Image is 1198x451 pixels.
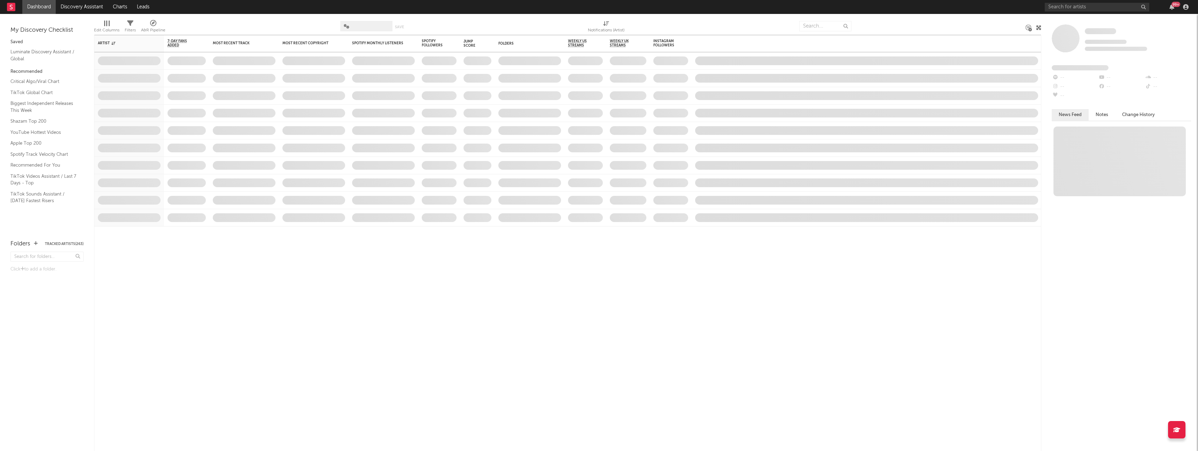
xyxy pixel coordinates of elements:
span: Fans Added by Platform [1052,65,1108,70]
button: Change History [1115,109,1162,121]
span: Tracking Since: [DATE] [1085,40,1127,44]
div: -- [1052,91,1098,100]
a: YouTube Hottest Videos [10,129,77,136]
div: -- [1052,73,1098,82]
div: -- [1145,73,1191,82]
a: Apple Top 200 [10,139,77,147]
div: Artist [98,41,150,45]
span: Some Artist [1085,28,1116,34]
div: 99 + [1172,2,1180,7]
button: 99+ [1169,4,1174,10]
button: News Feed [1052,109,1089,121]
a: Some Artist [1085,28,1116,35]
div: Filters [125,17,136,38]
a: Recommended For You [10,161,77,169]
input: Search... [799,21,851,31]
div: A&R Pipeline [141,26,165,35]
a: Biggest Independent Releases This Week [10,100,77,114]
div: -- [1098,73,1144,82]
div: Saved [10,38,84,46]
button: Tracked Artists(263) [45,242,84,246]
div: Filters [125,26,136,35]
div: Click to add a folder. [10,265,84,274]
input: Search for folders... [10,252,84,262]
span: 7-Day Fans Added [168,39,195,47]
button: Save [395,25,404,29]
div: My Discovery Checklist [10,26,84,35]
span: 0 fans last week [1085,47,1147,51]
div: Edit Columns [94,17,119,38]
a: Critical Algo/Viral Chart [10,78,77,85]
div: -- [1145,82,1191,91]
a: Luminate Discovery Assistant / Global [10,48,77,62]
div: A&R Pipeline [141,17,165,38]
a: Shazam Top 200 [10,117,77,125]
div: Most Recent Copyright [282,41,335,45]
a: TikTok Global Chart [10,89,77,97]
input: Search for artists [1045,3,1149,12]
div: Most Recent Track [213,41,265,45]
a: Spotify Track Velocity Chart [10,151,77,158]
a: TikTok Videos Assistant / Last 7 Days - Top [10,173,77,187]
div: Edit Columns [94,26,119,35]
div: -- [1052,82,1098,91]
div: Instagram Followers [653,39,678,47]
div: -- [1098,82,1144,91]
div: Spotify Monthly Listeners [352,41,404,45]
div: Jump Score [464,39,481,48]
span: Weekly UK Streams [610,39,636,47]
div: Notifications (Artist) [588,17,624,38]
div: Folders [10,240,30,248]
div: Folders [498,41,551,46]
a: TikTok Sounds Assistant / [DATE] Fastest Risers [10,190,77,205]
div: Notifications (Artist) [588,26,624,35]
span: Weekly US Streams [568,39,592,47]
button: Notes [1089,109,1115,121]
div: Recommended [10,68,84,76]
div: Spotify Followers [422,39,446,47]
